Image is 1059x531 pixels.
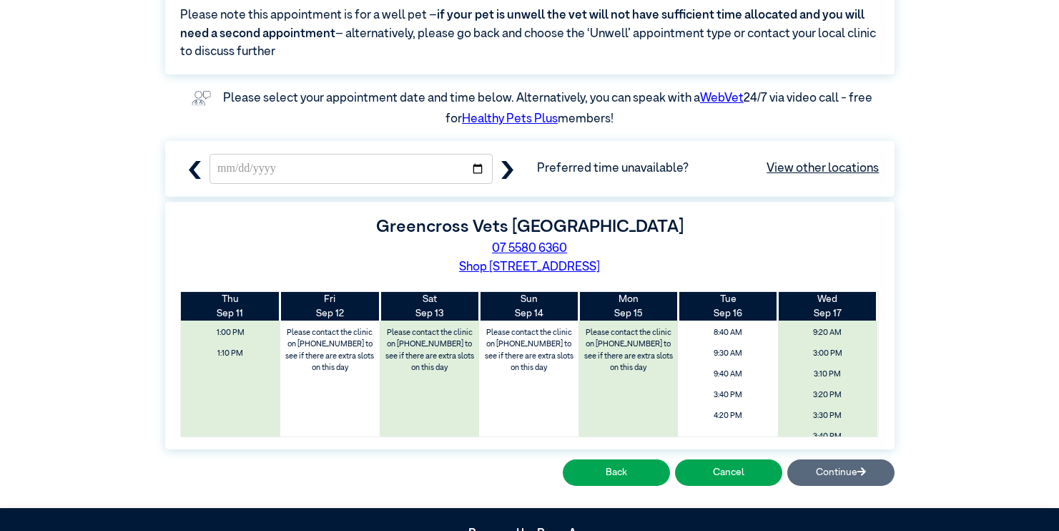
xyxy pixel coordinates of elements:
label: Please select your appointment date and time below. Alternatively, you can speak with a 24/7 via ... [223,92,875,126]
label: Greencross Vets [GEOGRAPHIC_DATA] [376,218,684,235]
span: 9:40 AM [682,366,773,384]
span: 4:20 PM [682,407,773,425]
img: vet [187,86,216,110]
a: Healthy Pets Plus [462,113,558,125]
span: 3:40 PM [682,386,773,404]
label: Please contact the clinic on [PHONE_NUMBER] to see if there are extra slots on this day [580,324,677,377]
a: WebVet [700,92,744,104]
span: 8:40 AM [682,324,773,342]
span: 3:30 PM [782,407,873,425]
a: View other locations [767,160,879,178]
th: Sep 15 [578,292,678,321]
label: Please contact the clinic on [PHONE_NUMBER] to see if there are extra slots on this day [381,324,478,377]
a: Shop [STREET_ADDRESS] [459,261,600,273]
span: 9:30 AM [682,345,773,363]
span: if your pet is unwell the vet will not have sufficient time allocated and you will need a second ... [180,9,865,40]
span: 1:00 PM [185,324,276,342]
th: Sep 11 [181,292,280,321]
th: Sep 14 [479,292,578,321]
span: 3:20 PM [782,386,873,404]
th: Sep 12 [280,292,380,321]
span: 9:20 AM [782,324,873,342]
label: Please contact the clinic on [PHONE_NUMBER] to see if there are extra slots on this day [481,324,578,377]
th: Sep 16 [678,292,777,321]
span: 3:10 PM [782,366,873,384]
a: 07 5580 6360 [492,243,567,255]
label: Please contact the clinic on [PHONE_NUMBER] to see if there are extra slots on this day [282,324,379,377]
span: 3:40 PM [782,428,873,446]
button: Back [563,459,670,486]
span: Please note this appointment is for a well pet – – alternatively, please go back and choose the ‘... [180,6,880,62]
th: Sep 13 [380,292,479,321]
th: Sep 17 [778,292,877,321]
span: 3:00 PM [782,345,873,363]
button: Cancel [675,459,782,486]
span: Preferred time unavailable? [537,160,880,178]
span: 1:10 PM [185,345,276,363]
